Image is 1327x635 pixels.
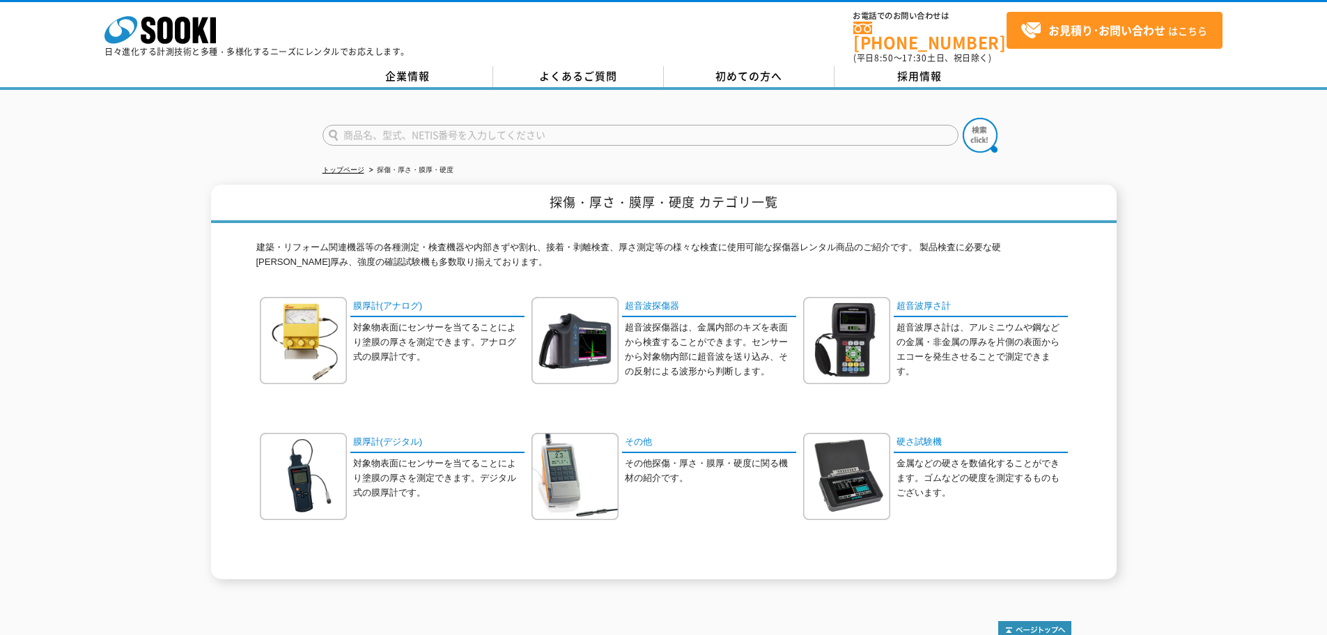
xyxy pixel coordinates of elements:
h1: 探傷・厚さ・膜厚・硬度 カテゴリ一覧 [211,185,1117,223]
span: 17:30 [902,52,927,64]
span: はこちら [1021,20,1207,41]
img: 超音波厚さ計 [803,297,890,384]
a: お見積り･お問い合わせはこちら [1007,12,1223,49]
a: 企業情報 [323,66,493,87]
p: 日々進化する計測技術と多種・多様化するニーズにレンタルでお応えします。 [104,47,410,56]
a: 採用情報 [835,66,1005,87]
strong: お見積り･お問い合わせ [1048,22,1165,38]
img: 硬さ試験機 [803,433,890,520]
p: 建築・リフォーム関連機器等の各種測定・検査機器や内部きずや割れ、接着・剥離検査、厚さ測定等の様々な検査に使用可能な探傷器レンタル商品のご紹介です。 製品検査に必要な硬[PERSON_NAME]厚... [256,240,1071,277]
span: 8:50 [874,52,894,64]
a: トップページ [323,166,364,174]
a: 超音波探傷器 [622,297,796,317]
p: 対象物表面にセンサーを当てることにより塗膜の厚さを測定できます。デジタル式の膜厚計です。 [353,457,525,500]
p: 金属などの硬さを数値化することができます。ゴムなどの硬度を測定するものもございます。 [897,457,1068,500]
li: 探傷・厚さ・膜厚・硬度 [366,163,453,178]
a: 初めての方へ [664,66,835,87]
span: (平日 ～ 土日、祝日除く) [853,52,991,64]
a: その他 [622,433,796,453]
img: 超音波探傷器 [531,297,619,384]
span: お電話でのお問い合わせは [853,12,1007,20]
img: 膜厚計(アナログ) [260,297,347,384]
img: 膜厚計(デジタル) [260,433,347,520]
p: 対象物表面にセンサーを当てることにより塗膜の厚さを測定できます。アナログ式の膜厚計です。 [353,321,525,364]
p: 超音波厚さ計は、アルミニウムや鋼などの金属・非金属の厚みを片側の表面からエコーを発生させることで測定できます。 [897,321,1068,378]
a: 膜厚計(デジタル) [350,433,525,453]
p: 超音波探傷器は、金属内部のキズを表面から検査することができます。センサーから対象物内部に超音波を送り込み、その反射による波形から判断します。 [625,321,796,378]
a: 超音波厚さ計 [894,297,1068,317]
input: 商品名、型式、NETIS番号を入力してください [323,125,959,146]
a: 膜厚計(アナログ) [350,297,525,317]
a: [PHONE_NUMBER] [853,22,1007,50]
p: その他探傷・厚さ・膜厚・硬度に関る機材の紹介です。 [625,457,796,486]
img: その他 [531,433,619,520]
span: 初めての方へ [715,68,782,84]
a: よくあるご質問 [493,66,664,87]
img: btn_search.png [963,118,998,153]
a: 硬さ試験機 [894,433,1068,453]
